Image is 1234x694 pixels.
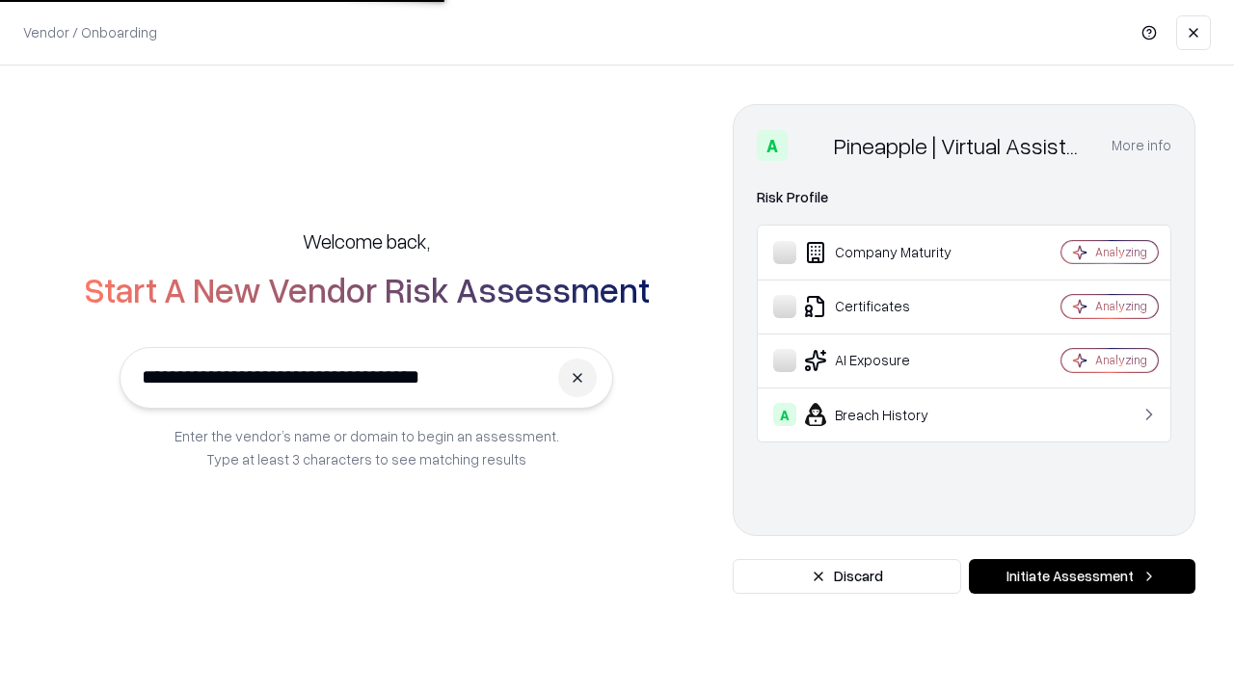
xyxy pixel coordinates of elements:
[773,241,1004,264] div: Company Maturity
[1095,244,1147,260] div: Analyzing
[757,186,1171,209] div: Risk Profile
[733,559,961,594] button: Discard
[795,130,826,161] img: Pineapple | Virtual Assistant Agency
[1112,128,1171,163] button: More info
[773,403,796,426] div: A
[773,349,1004,372] div: AI Exposure
[969,559,1195,594] button: Initiate Assessment
[773,295,1004,318] div: Certificates
[174,424,559,470] p: Enter the vendor’s name or domain to begin an assessment. Type at least 3 characters to see match...
[23,22,157,42] p: Vendor / Onboarding
[773,403,1004,426] div: Breach History
[1095,352,1147,368] div: Analyzing
[757,130,788,161] div: A
[1095,298,1147,314] div: Analyzing
[303,227,430,254] h5: Welcome back,
[834,130,1088,161] div: Pineapple | Virtual Assistant Agency
[84,270,650,308] h2: Start A New Vendor Risk Assessment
